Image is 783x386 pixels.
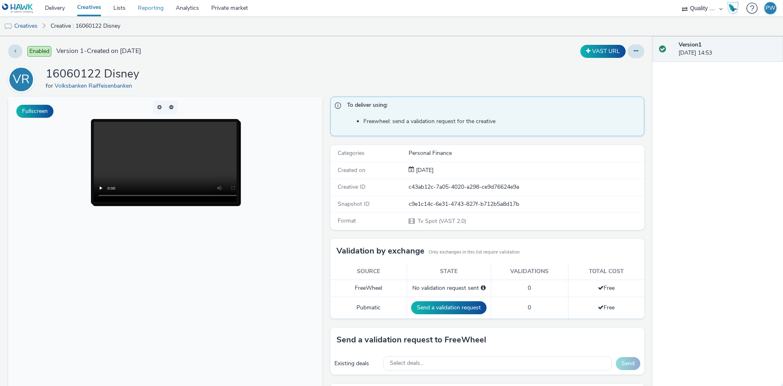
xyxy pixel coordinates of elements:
h3: Validation by exchange [336,245,425,257]
a: Hawk Academy [727,2,742,15]
div: [DATE] 14:53 [679,41,776,57]
span: 0 [528,304,531,311]
th: State [407,263,491,280]
span: Free [598,284,615,292]
td: Pubmatic [330,297,407,318]
td: FreeWheel [330,280,407,297]
span: To deliver using: [347,101,636,112]
th: Source [330,263,407,280]
img: tv [4,22,12,31]
span: Tv Spot (VAST 2.0) [417,217,466,225]
span: for [46,82,55,90]
button: Send a validation request [411,301,487,314]
span: Version 1 - Created on [DATE] [56,46,141,56]
h1: 16060122 Disney [46,66,139,82]
span: Free [598,304,615,311]
div: VR [13,68,30,91]
span: Created on [338,166,365,174]
div: Please select a deal below and click on Send to send a validation request to FreeWheel. [481,284,486,292]
button: VAST URL [580,45,626,58]
img: undefined Logo [2,3,33,13]
span: Format [338,217,356,225]
div: No validation request sent [411,284,487,292]
div: c9e1c14c-6e31-4743-827f-b712b5a8d17b [409,200,644,208]
button: Fullscreen [16,105,53,118]
span: Enabled [27,46,51,57]
span: 0 [528,284,531,292]
strong: Version 1 [679,41,701,49]
a: VR [8,75,38,83]
span: Categories [338,149,365,157]
span: [DATE] [414,166,434,174]
a: Volksbanken Raiffeisenbanken [55,82,135,90]
span: Snapshot ID [338,200,369,208]
div: Existing deals [334,360,379,368]
div: Creation 26 September 2025, 14:53 [414,166,434,174]
small: Only exchanges in this list require validation [429,249,520,256]
div: Duplicate the creative as a VAST URL [578,45,628,58]
th: Validations [491,263,568,280]
span: Select deals... [390,360,424,367]
div: PW [765,2,775,14]
div: Personal Finance [409,149,644,157]
li: Freewheel: send a validation request for the creative [363,117,640,126]
a: Creative : 16060122 Disney [46,16,124,36]
div: c43ab12c-7a05-4020-a298-ce9d76624e9a [409,183,644,191]
button: Send [616,357,640,370]
span: Creative ID [338,183,365,191]
th: Total cost [568,263,644,280]
img: Hawk Academy [727,2,739,15]
h3: Send a validation request to FreeWheel [336,334,486,346]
